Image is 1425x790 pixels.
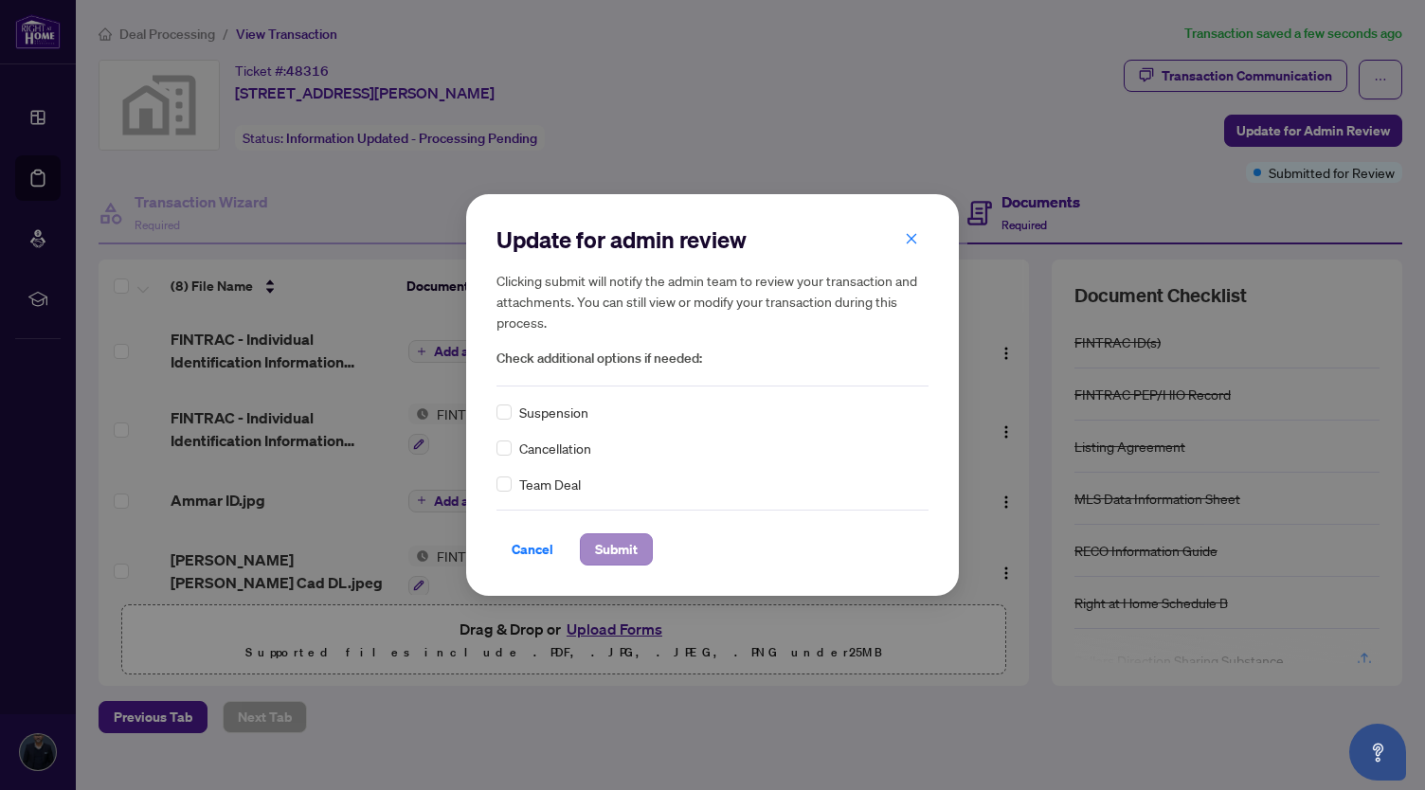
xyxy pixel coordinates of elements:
span: close [905,232,918,245]
span: Cancellation [519,438,591,458]
button: Cancel [496,533,568,566]
span: Check additional options if needed: [496,348,929,369]
button: Open asap [1349,724,1406,781]
h2: Update for admin review [496,224,929,255]
span: Submit [595,534,638,565]
button: Submit [580,533,653,566]
span: Cancel [512,534,553,565]
span: Team Deal [519,474,581,494]
span: Suspension [519,402,588,422]
h5: Clicking submit will notify the admin team to review your transaction and attachments. You can st... [496,270,929,332]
